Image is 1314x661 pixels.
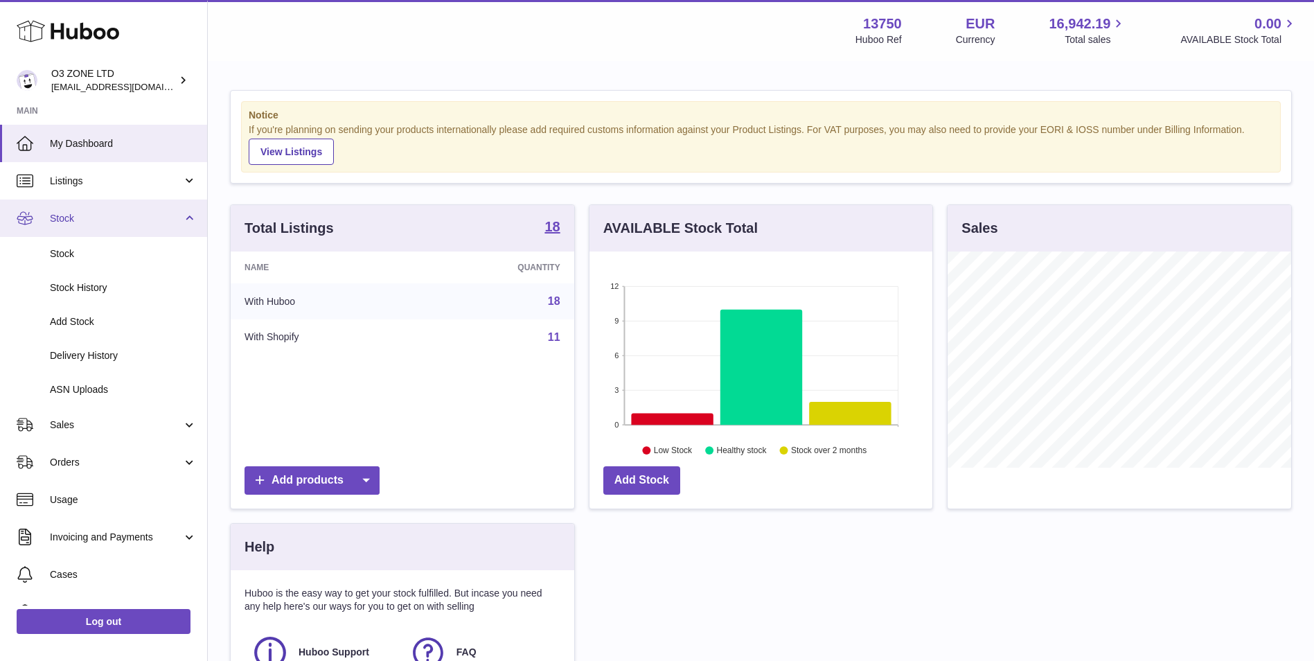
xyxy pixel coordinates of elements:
[17,70,37,91] img: internalAdmin-13750@internal.huboo.com
[654,446,693,455] text: Low Stock
[1049,15,1110,33] span: 16,942.19
[50,281,197,294] span: Stock History
[50,531,182,544] span: Invoicing and Payments
[791,446,867,455] text: Stock over 2 months
[416,252,574,283] th: Quantity
[614,351,619,360] text: 6
[231,252,416,283] th: Name
[17,609,190,634] a: Log out
[603,466,680,495] a: Add Stock
[614,317,619,325] text: 9
[50,418,182,432] span: Sales
[614,386,619,394] text: 3
[548,331,560,343] a: 11
[610,282,619,290] text: 12
[50,212,182,225] span: Stock
[50,247,197,261] span: Stock
[51,81,204,92] span: [EMAIL_ADDRESS][DOMAIN_NAME]
[1049,15,1126,46] a: 16,942.19 Total sales
[231,319,416,355] td: With Shopify
[245,538,274,556] h3: Help
[50,349,197,362] span: Delivery History
[50,493,197,506] span: Usage
[603,219,758,238] h3: AVAILABLE Stock Total
[50,456,182,469] span: Orders
[50,175,182,188] span: Listings
[231,283,416,319] td: With Huboo
[1180,15,1297,46] a: 0.00 AVAILABLE Stock Total
[50,315,197,328] span: Add Stock
[544,220,560,236] a: 18
[548,295,560,307] a: 18
[50,137,197,150] span: My Dashboard
[245,587,560,613] p: Huboo is the easy way to get your stock fulfilled. But incase you need any help here's our ways f...
[1254,15,1281,33] span: 0.00
[614,421,619,429] text: 0
[855,33,902,46] div: Huboo Ref
[50,568,197,581] span: Cases
[544,220,560,233] strong: 18
[249,109,1273,122] strong: Notice
[245,219,334,238] h3: Total Listings
[51,67,176,94] div: O3 ZONE LTD
[245,466,380,495] a: Add products
[716,446,767,455] text: Healthy stock
[249,123,1273,165] div: If you're planning on sending your products internationally please add required customs informati...
[966,15,995,33] strong: EUR
[956,33,995,46] div: Currency
[863,15,902,33] strong: 13750
[961,219,997,238] h3: Sales
[1180,33,1297,46] span: AVAILABLE Stock Total
[249,139,334,165] a: View Listings
[299,646,369,659] span: Huboo Support
[1065,33,1126,46] span: Total sales
[456,646,477,659] span: FAQ
[50,383,197,396] span: ASN Uploads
